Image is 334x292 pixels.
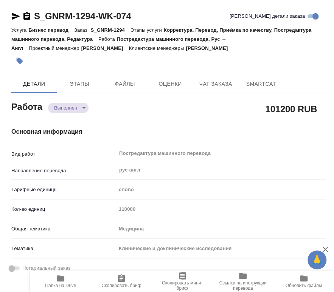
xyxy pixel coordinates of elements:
[130,27,164,33] p: Этапы услуги
[11,186,116,193] p: Тарифные единицы
[116,183,326,196] div: слово
[11,167,116,175] p: Направление перевода
[308,250,326,269] button: 🙏
[11,12,20,21] button: Скопировать ссылку для ЯМессенджера
[11,127,326,136] h4: Основная информация
[152,79,188,89] span: Оценки
[11,27,28,33] p: Услуга
[11,205,116,213] p: Кол-во единиц
[61,79,98,89] span: Этапы
[285,283,322,288] span: Обновить файлы
[11,99,42,113] h2: Работа
[22,12,31,21] button: Скопировать ссылку
[22,264,70,272] span: Нотариальный заказ
[11,150,116,158] p: Вид работ
[98,36,117,42] p: Работа
[116,204,326,215] input: Пустое поле
[91,271,152,292] button: Скопировать бриф
[152,271,213,292] button: Скопировать мини-бриф
[273,271,334,292] button: Обновить файлы
[30,271,91,292] button: Папка на Drive
[11,36,226,51] p: Постредактура машинного перевода, Рус → Англ
[116,222,326,235] div: Медицина
[34,11,131,21] a: S_GNRM-1294-WK-074
[186,45,233,51] p: [PERSON_NAME]
[101,283,141,288] span: Скопировать бриф
[45,283,76,288] span: Папка на Drive
[74,27,90,33] p: Заказ:
[11,225,116,233] p: Общая тематика
[16,79,52,89] span: Детали
[217,280,269,291] span: Ссылка на инструкции перевода
[90,27,130,33] p: S_GNRM-1294
[29,45,81,51] p: Проектный менеджер
[213,271,273,292] button: Ссылка на инструкции перевода
[11,245,116,252] p: Тематика
[311,252,323,268] span: 🙏
[129,45,186,51] p: Клиентские менеджеры
[52,105,79,111] button: Выполнен
[107,79,143,89] span: Файлы
[28,27,74,33] p: Бизнес перевод
[243,79,279,89] span: SmartCat
[230,12,305,20] span: [PERSON_NAME] детали заказа
[116,242,326,255] div: Клинические и доклинические исследования
[11,53,28,69] button: Добавить тэг
[197,79,234,89] span: Чат заказа
[265,102,317,115] h2: 101200 RUB
[81,45,129,51] p: [PERSON_NAME]
[48,103,89,113] div: Выполнен
[156,280,208,291] span: Скопировать мини-бриф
